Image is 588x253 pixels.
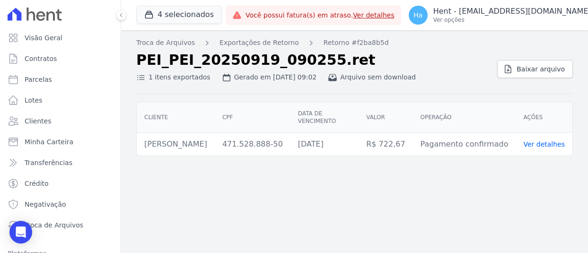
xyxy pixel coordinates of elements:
[497,60,573,78] a: Baixar arquivo
[413,133,516,156] td: Pagamento confirmado
[136,6,222,24] button: 4 selecionados
[517,64,565,74] span: Baixar arquivo
[4,132,117,151] a: Minha Carteira
[413,102,516,133] th: Operação
[136,38,195,48] a: Troca de Arquivos
[4,216,117,235] a: Troca de Arquivos
[523,140,565,148] a: Ver detalhes
[516,102,572,133] th: Ações
[25,116,51,126] span: Clientes
[136,52,490,69] h2: PEI_PEI_20250919_090255.ret
[246,10,395,20] span: Você possui fatura(s) em atraso.
[4,28,117,47] a: Visão Geral
[4,153,117,172] a: Transferências
[137,102,215,133] th: Cliente
[290,133,359,156] td: [DATE]
[359,133,412,156] td: R$ 722,67
[353,11,395,19] a: Ver detalhes
[25,200,66,209] span: Negativação
[25,137,73,147] span: Minha Carteira
[4,49,117,68] a: Contratos
[222,72,317,82] div: Gerado em [DATE] 09:02
[25,179,49,188] span: Crédito
[215,133,290,156] td: 471.528.888-50
[4,174,117,193] a: Crédito
[25,96,43,105] span: Lotes
[290,102,359,133] th: Data de vencimento
[25,220,83,230] span: Troca de Arquivos
[25,75,52,84] span: Parcelas
[4,195,117,214] a: Negativação
[4,91,117,110] a: Lotes
[25,54,57,63] span: Contratos
[25,158,72,167] span: Transferências
[219,38,299,48] a: Exportações de Retorno
[4,112,117,131] a: Clientes
[136,72,211,82] div: 1 itens exportados
[328,72,416,82] div: Arquivo sem download
[215,102,290,133] th: CPF
[359,102,412,133] th: Valor
[9,221,32,244] div: Open Intercom Messenger
[25,33,62,43] span: Visão Geral
[413,12,422,18] span: Ha
[324,38,389,48] a: Retorno #f2ba8b5d
[137,133,215,156] td: [PERSON_NAME]
[136,38,573,48] nav: Breadcrumb
[4,70,117,89] a: Parcelas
